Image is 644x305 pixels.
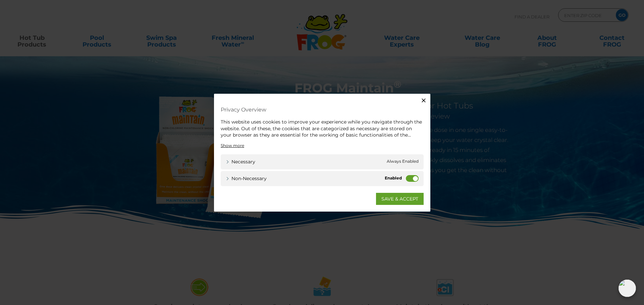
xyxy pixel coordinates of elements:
h4: Privacy Overview [221,104,424,116]
div: This website uses cookies to improve your experience while you navigate through the website. Out ... [221,119,424,139]
a: Necessary [226,158,255,165]
img: openIcon [619,280,636,297]
a: SAVE & ACCEPT [376,193,424,205]
a: Show more [221,142,244,148]
span: Always Enabled [387,158,419,165]
a: Non-necessary [226,175,267,182]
